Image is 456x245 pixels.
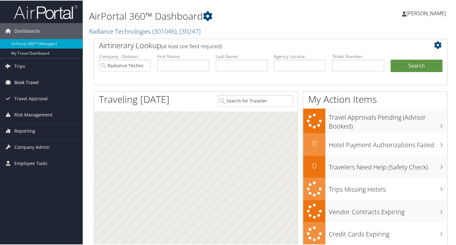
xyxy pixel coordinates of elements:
span: , [ 30247 ] [176,26,201,35]
a: Credit Cards Expiring [303,222,447,244]
span: Risk Management [14,106,52,122]
h3: Trips Missing Hotels [328,181,447,193]
label: Last Name: [216,53,267,59]
h3: Travel Approvals Pending (Advisor Booked) [328,109,447,130]
h1: My Action Items [303,92,447,105]
input: Search for Traveler [218,94,293,106]
a: Trips Missing Hotels [303,177,447,200]
h2: Airtinerary Lookup [99,39,413,50]
span: Book Travel [14,74,39,90]
h3: Travelers Need Help (Safety Check) [328,159,447,171]
span: [PERSON_NAME] [406,9,446,16]
h2: 0 [303,137,325,148]
h3: Hotel Payment Authorizations Failed [328,137,447,149]
h2: 0 [303,160,325,170]
span: (at least one field required) [161,42,222,49]
span: Reporting [14,122,35,138]
label: Agency Locator: [274,53,326,59]
button: Search [390,59,442,72]
a: Vendor Contracts Expiring [303,199,447,222]
a: 0Travelers Need Help (Safety Check) [303,155,447,177]
a: [PERSON_NAME] [402,3,452,22]
span: Dashboards [14,23,40,38]
h1: Traveling [DATE] [99,92,169,105]
span: Travel Approval [14,90,48,106]
a: Travel Approvals Pending (Advisor Booked) [303,108,447,132]
span: Company Admin [14,139,50,155]
label: Ticket Number: [332,53,384,59]
h3: Credit Cards Expiring [328,226,447,238]
span: ( 301046 ) [152,26,176,35]
h3: Vendor Contracts Expiring [328,204,447,216]
a: 0Hotel Payment Authorizations Failed [303,133,447,155]
span: Trips [14,58,25,74]
img: airportal-logo.png [14,4,78,19]
h1: AirPortal 360™ Dashboard [89,9,331,22]
label: First Name: [157,53,209,59]
label: Company - Division: [99,53,151,59]
span: Employee Tools [14,155,47,171]
a: Radiance Technologies [89,26,201,35]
